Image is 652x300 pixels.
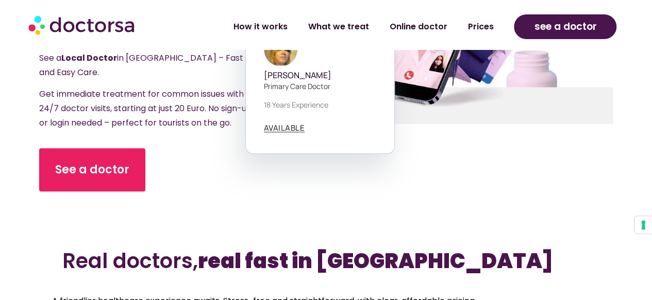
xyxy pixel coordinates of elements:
span: see a doctor [534,19,596,35]
a: How it works [223,15,297,39]
button: Your consent preferences for tracking technologies [634,216,652,234]
a: See a doctor [39,148,145,191]
b: real fast in [GEOGRAPHIC_DATA] [198,246,553,275]
a: What we treat [297,15,379,39]
span: Get immediate treatment for common issues with 24/7 doctor visits, starting at just 20 Euro. No s... [39,88,252,129]
a: Prices [457,15,504,39]
p: 18 years experience [264,99,376,110]
span: See a in [GEOGRAPHIC_DATA] – Fast and Easy Care. [39,52,243,78]
strong: Local Doctor [61,52,117,64]
span: See a doctor [55,162,129,178]
p: Primary care doctor [264,81,376,92]
nav: Menu [175,15,504,39]
a: Online doctor [379,15,457,39]
iframe: Customer reviews powered by Trustpilot [38,208,615,223]
a: AVAILABLE [264,124,305,132]
h2: Real doctors, [62,249,590,273]
h5: [PERSON_NAME] [264,70,376,80]
a: see a doctor [514,14,616,39]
